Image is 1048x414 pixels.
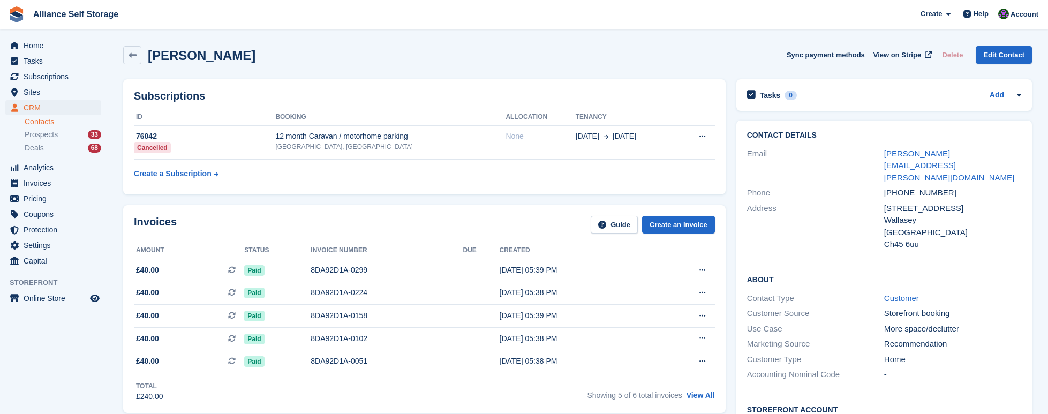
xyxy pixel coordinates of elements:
div: [DATE] 05:39 PM [500,265,655,276]
th: Amount [134,242,244,259]
span: Home [24,38,88,53]
h2: Subscriptions [134,90,715,102]
div: [STREET_ADDRESS] [884,202,1021,215]
a: menu [5,100,101,115]
span: [DATE] [576,131,599,142]
div: [GEOGRAPHIC_DATA] [884,227,1021,239]
span: £40.00 [136,310,159,321]
th: Invoice number [311,242,463,259]
a: Create an Invoice [642,216,715,234]
span: Deals [25,143,44,153]
div: 76042 [134,131,275,142]
span: Capital [24,253,88,268]
th: Booking [275,109,506,126]
span: Protection [24,222,88,237]
div: More space/declutter [884,323,1021,335]
span: £40.00 [136,333,159,344]
div: [GEOGRAPHIC_DATA], [GEOGRAPHIC_DATA] [275,142,506,152]
a: menu [5,207,101,222]
a: Guide [591,216,638,234]
span: Paid [244,334,264,344]
h2: Invoices [134,216,177,234]
div: Accounting Nominal Code [747,368,884,381]
th: Status [244,242,311,259]
th: Created [500,242,655,259]
div: Contact Type [747,292,884,305]
div: 8DA92D1A-0224 [311,287,463,298]
a: menu [5,253,101,268]
div: Customer Source [747,307,884,320]
div: 8DA92D1A-0158 [311,310,463,321]
a: Create a Subscription [134,164,218,184]
div: 8DA92D1A-0051 [311,356,463,367]
a: menu [5,160,101,175]
img: stora-icon-8386f47178a22dfd0bd8f6a31ec36ba5ce8667c1dd55bd0f319d3a0aa187defe.svg [9,6,25,22]
th: Tenancy [576,109,677,126]
a: View on Stripe [869,46,934,64]
h2: Tasks [760,91,781,100]
span: £40.00 [136,287,159,298]
div: Customer Type [747,353,884,366]
span: Coupons [24,207,88,222]
span: CRM [24,100,88,115]
img: Romilly Norton [998,9,1009,19]
a: menu [5,222,101,237]
span: Tasks [24,54,88,69]
div: Create a Subscription [134,168,212,179]
div: Address [747,202,884,251]
span: Paid [244,311,264,321]
div: 68 [88,144,101,153]
a: menu [5,291,101,306]
a: Deals 68 [25,142,101,154]
div: Storefront booking [884,307,1021,320]
th: ID [134,109,275,126]
div: 12 month Caravan / motorhome parking [275,131,506,142]
h2: About [747,274,1021,284]
a: Edit Contact [976,46,1032,64]
h2: Contact Details [747,131,1021,140]
a: menu [5,191,101,206]
div: - [884,368,1021,381]
div: Cancelled [134,142,171,153]
h2: [PERSON_NAME] [148,48,255,63]
span: Invoices [24,176,88,191]
span: Analytics [24,160,88,175]
span: [DATE] [613,131,636,142]
span: Paid [244,288,264,298]
a: Add [990,89,1004,102]
span: Settings [24,238,88,253]
button: Delete [938,46,967,64]
a: View All [687,391,715,400]
div: 8DA92D1A-0102 [311,333,463,344]
a: menu [5,38,101,53]
span: Help [974,9,989,19]
div: 0 [785,91,797,100]
th: Allocation [506,109,575,126]
a: menu [5,54,101,69]
div: [DATE] 05:38 PM [500,356,655,367]
div: Ch45 6uu [884,238,1021,251]
span: View on Stripe [873,50,921,61]
th: Due [463,242,499,259]
button: Sync payment methods [787,46,865,64]
span: Create [921,9,942,19]
div: Recommendation [884,338,1021,350]
a: Customer [884,293,919,303]
span: Paid [244,356,264,367]
div: 8DA92D1A-0299 [311,265,463,276]
span: £40.00 [136,265,159,276]
div: Total [136,381,163,391]
div: Home [884,353,1021,366]
span: Prospects [25,130,58,140]
div: [DATE] 05:38 PM [500,287,655,298]
div: None [506,131,575,142]
a: [PERSON_NAME][EMAIL_ADDRESS][PERSON_NAME][DOMAIN_NAME] [884,149,1014,182]
div: 33 [88,130,101,139]
span: Paid [244,265,264,276]
a: Preview store [88,292,101,305]
div: [DATE] 05:38 PM [500,333,655,344]
div: Email [747,148,884,184]
span: Pricing [24,191,88,206]
span: £40.00 [136,356,159,367]
div: [PHONE_NUMBER] [884,187,1021,199]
